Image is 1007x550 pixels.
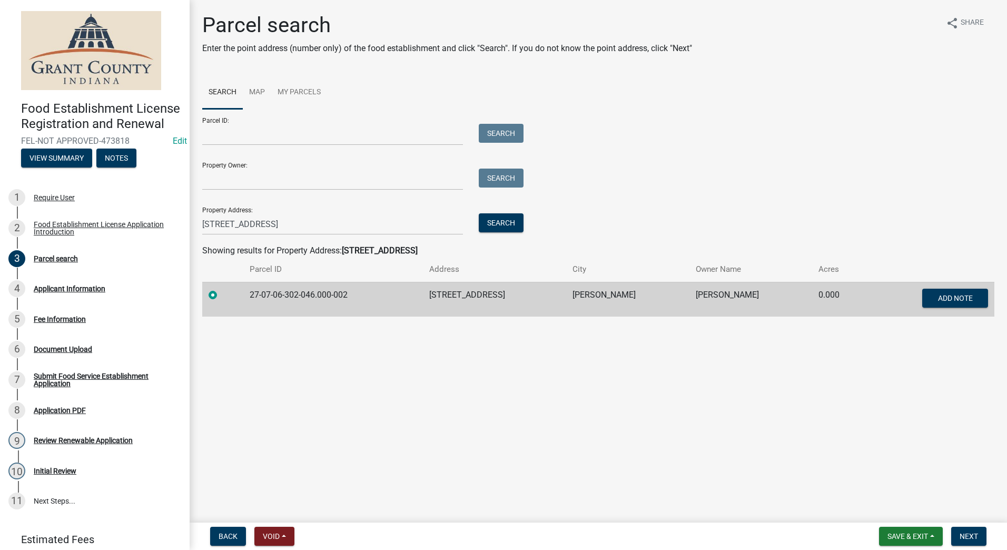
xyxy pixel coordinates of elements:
strong: [STREET_ADDRESS] [342,245,418,256]
div: 4 [8,280,25,297]
th: Acres [812,257,867,282]
th: City [566,257,689,282]
button: Next [951,527,986,546]
button: Search [479,124,524,143]
div: Document Upload [34,346,92,353]
button: Add Note [922,289,988,308]
th: Owner Name [689,257,813,282]
div: 7 [8,371,25,388]
button: View Summary [21,149,92,168]
th: Parcel ID [243,257,423,282]
img: Grant County, Indiana [21,11,161,90]
div: Review Renewable Application [34,437,133,444]
span: FEL-NOT APPROVED-473818 [21,136,169,146]
button: Search [479,213,524,232]
div: Require User [34,194,75,201]
div: 5 [8,311,25,328]
td: 0.000 [812,282,867,317]
a: Edit [173,136,187,146]
wm-modal-confirm: Summary [21,154,92,163]
td: [PERSON_NAME] [689,282,813,317]
button: Void [254,527,294,546]
div: Initial Review [34,467,76,475]
div: Application PDF [34,407,86,414]
button: Notes [96,149,136,168]
button: Search [479,169,524,188]
div: 1 [8,189,25,206]
button: Back [210,527,246,546]
div: 6 [8,341,25,358]
span: Save & Exit [887,532,928,541]
a: My Parcels [271,76,327,110]
div: Submit Food Service Establishment Application [34,372,173,387]
div: Parcel search [34,255,78,262]
div: Fee Information [34,316,86,323]
div: Applicant Information [34,285,105,292]
div: Showing results for Property Address: [202,244,994,257]
div: 8 [8,402,25,419]
td: [STREET_ADDRESS] [423,282,567,317]
i: share [946,17,959,30]
h1: Parcel search [202,13,692,38]
td: 27-07-06-302-046.000-002 [243,282,423,317]
wm-modal-confirm: Notes [96,154,136,163]
div: 3 [8,250,25,267]
button: Save & Exit [879,527,943,546]
p: Enter the point address (number only) of the food establishment and click "Search". If you do not... [202,42,692,55]
div: Food Establishment License Application Introduction [34,221,173,235]
a: Search [202,76,243,110]
wm-modal-confirm: Edit Application Number [173,136,187,146]
div: 11 [8,493,25,509]
td: [PERSON_NAME] [566,282,689,317]
span: Share [961,17,984,30]
span: Void [263,532,280,541]
span: Add Note [937,293,972,302]
a: Map [243,76,271,110]
h4: Food Establishment License Registration and Renewal [21,101,181,132]
div: 9 [8,432,25,449]
div: 10 [8,463,25,479]
span: Next [960,532,978,541]
div: 2 [8,220,25,237]
span: Back [219,532,238,541]
a: Estimated Fees [8,529,173,550]
th: Address [423,257,567,282]
button: shareShare [937,13,992,33]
